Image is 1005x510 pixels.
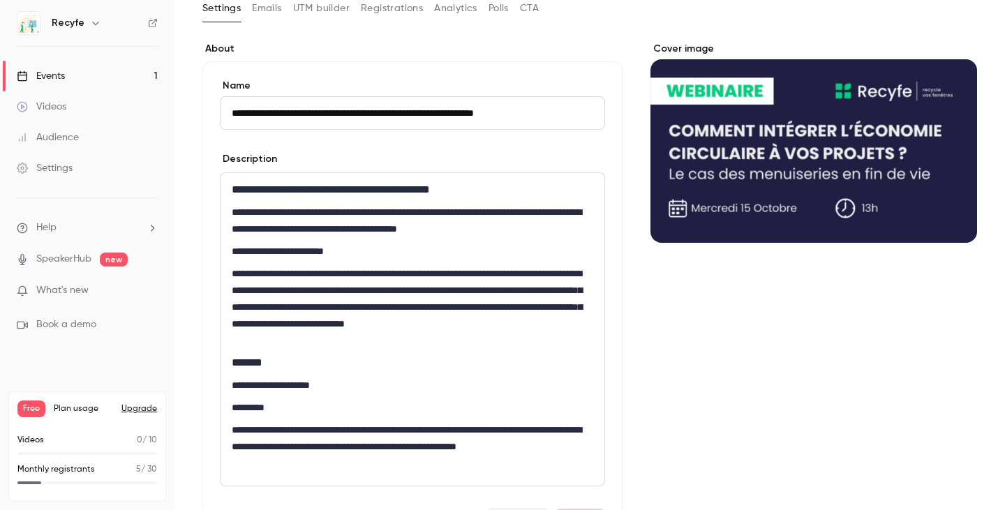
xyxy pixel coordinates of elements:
[221,173,604,486] div: editor
[17,161,73,175] div: Settings
[36,317,96,332] span: Book a demo
[202,42,623,56] label: About
[650,42,977,56] label: Cover image
[17,100,66,114] div: Videos
[36,252,91,267] a: SpeakerHub
[52,16,84,30] h6: Recyfe
[136,463,157,476] p: / 30
[17,12,40,34] img: Recyfe
[137,434,157,447] p: / 10
[220,152,277,166] label: Description
[36,283,89,298] span: What's new
[650,42,977,243] section: Cover image
[100,253,128,267] span: new
[121,403,157,414] button: Upgrade
[17,400,45,417] span: Free
[17,220,158,235] li: help-dropdown-opener
[17,463,95,476] p: Monthly registrants
[220,79,605,93] label: Name
[17,434,44,447] p: Videos
[17,69,65,83] div: Events
[137,436,142,444] span: 0
[54,403,113,414] span: Plan usage
[36,220,57,235] span: Help
[136,465,141,474] span: 5
[17,130,79,144] div: Audience
[220,172,605,486] section: description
